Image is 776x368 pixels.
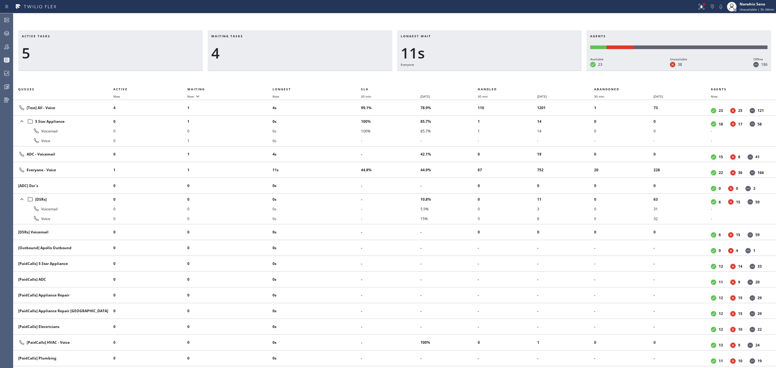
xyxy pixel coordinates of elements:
[420,227,478,237] li: -
[719,248,721,253] dd: 0
[420,126,478,136] li: 85.7%
[654,149,711,159] li: 0
[728,232,734,238] dt: Unavailable
[590,62,596,67] dt: Available
[736,199,740,205] dd: 15
[654,204,711,214] li: 31
[590,45,607,49] div: Available: 23
[401,34,431,38] span: Longest wait
[187,194,273,204] li: 0
[420,94,430,99] span: [DATE]
[755,232,760,237] dd: 59
[113,290,187,300] li: 0
[273,116,361,126] li: 0s
[361,87,369,91] span: SLA
[654,290,711,300] li: -
[748,199,753,205] dt: Offline
[730,295,736,301] dt: Unavailable
[711,170,716,176] dt: Available
[537,243,594,253] li: -
[758,327,762,332] dd: 22
[113,87,128,91] span: Active
[273,87,291,91] span: Longest
[719,170,723,175] dd: 22
[273,103,361,113] li: 4s
[113,194,187,204] li: 0
[478,149,537,159] li: 0
[420,275,478,284] li: -
[478,165,537,175] li: 67
[478,338,537,347] li: 0
[478,87,497,91] span: Handled
[478,126,537,136] li: 1
[361,243,420,253] li: -
[537,227,594,237] li: 0
[113,165,187,175] li: 1
[18,127,109,135] div: Voicemail
[18,117,109,125] div: 5 Star Appliance
[711,248,716,253] dt: Available
[738,264,742,269] dd: 14
[738,311,742,316] dd: 15
[361,103,420,113] li: 99.1%
[728,186,734,191] dt: Unavailable
[717,2,725,11] button: Mute
[537,126,594,136] li: 14
[187,290,273,300] li: 0
[736,186,738,191] dd: 0
[654,306,711,316] li: -
[730,279,736,285] dt: Unavailable
[719,232,721,237] dd: 6
[598,62,602,67] dd: 23
[187,338,273,347] li: 0
[670,62,675,67] dt: Unavailable
[711,232,716,238] dt: Available
[750,170,755,176] dt: Offline
[594,322,654,332] li: -
[18,308,109,313] div: [PaidCalls] Appliance Repair [GEOGRAPHIC_DATA]
[730,264,736,269] dt: Unavailable
[187,165,273,175] li: 1
[594,227,654,237] li: 0
[478,103,537,113] li: 110
[678,62,682,67] dd: 38
[594,136,654,146] li: -
[654,94,663,99] span: [DATE]
[594,103,654,113] li: 1
[738,154,740,159] dd: 8
[18,277,109,282] div: [PaidCalls] ADC
[711,327,716,332] dt: Available
[738,279,740,285] dd: 9
[18,245,109,250] div: [Outbound] Apollo Outbound
[113,227,187,237] li: 0
[730,170,736,176] dt: Unavailable
[537,306,594,316] li: -
[711,136,769,146] li: -
[420,194,478,204] li: 10.8%
[537,275,594,284] li: -
[537,103,594,113] li: 1201
[758,122,762,127] dd: 58
[18,195,109,203] div: [DSRs]
[113,136,187,146] li: 0
[590,56,604,62] div: Available
[361,126,420,136] li: 100%
[750,108,755,113] dt: Offline
[420,136,478,146] li: -
[113,149,187,159] li: 0
[748,232,753,238] dt: Offline
[361,94,371,99] span: 30 min
[113,126,187,136] li: 0
[113,214,187,223] li: 0
[478,94,488,99] span: 30 min
[730,121,736,127] dt: Unavailable
[711,264,716,269] dt: Available
[211,34,243,38] span: Waiting tasks
[18,205,109,212] div: Voicemail
[113,243,187,253] li: 0
[719,279,723,285] dd: 11
[750,295,755,301] dt: Offline
[711,295,716,301] dt: Available
[113,259,187,269] li: 0
[758,264,762,269] dd: 33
